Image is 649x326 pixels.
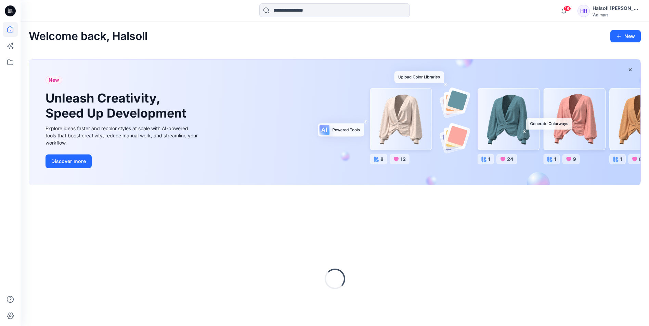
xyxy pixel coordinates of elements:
button: New [610,30,641,42]
div: Walmart [593,12,640,17]
span: New [49,76,59,84]
a: Discover more [46,154,199,168]
span: 18 [563,6,571,11]
h1: Unleash Creativity, Speed Up Development [46,91,189,120]
div: Halsoll [PERSON_NAME] Girls Design Team [593,4,640,12]
div: HH [577,5,590,17]
button: Discover more [46,154,92,168]
h2: Welcome back, Halsoll [29,30,147,43]
div: Explore ideas faster and recolor styles at scale with AI-powered tools that boost creativity, red... [46,125,199,146]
